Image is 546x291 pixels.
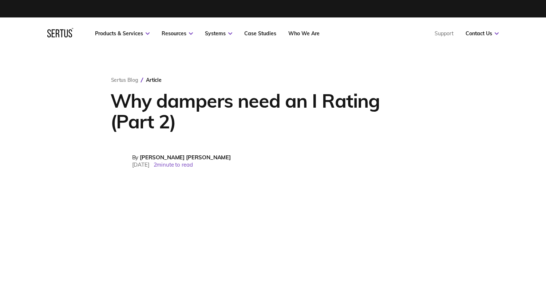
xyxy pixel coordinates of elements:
a: Products & Services [95,30,150,37]
div: By [132,154,231,161]
a: Resources [162,30,193,37]
a: Contact Us [466,30,499,37]
a: Who We Are [288,30,320,37]
a: Case Studies [244,30,276,37]
a: Support [435,30,454,37]
a: Sertus Blog [111,77,138,83]
span: 2 minute to read [154,161,193,168]
span: [DATE] [132,161,150,168]
span: [PERSON_NAME] [PERSON_NAME] [140,154,231,161]
a: Systems [205,30,232,37]
h1: Why dampers need an I Rating (Part 2) [110,90,389,132]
